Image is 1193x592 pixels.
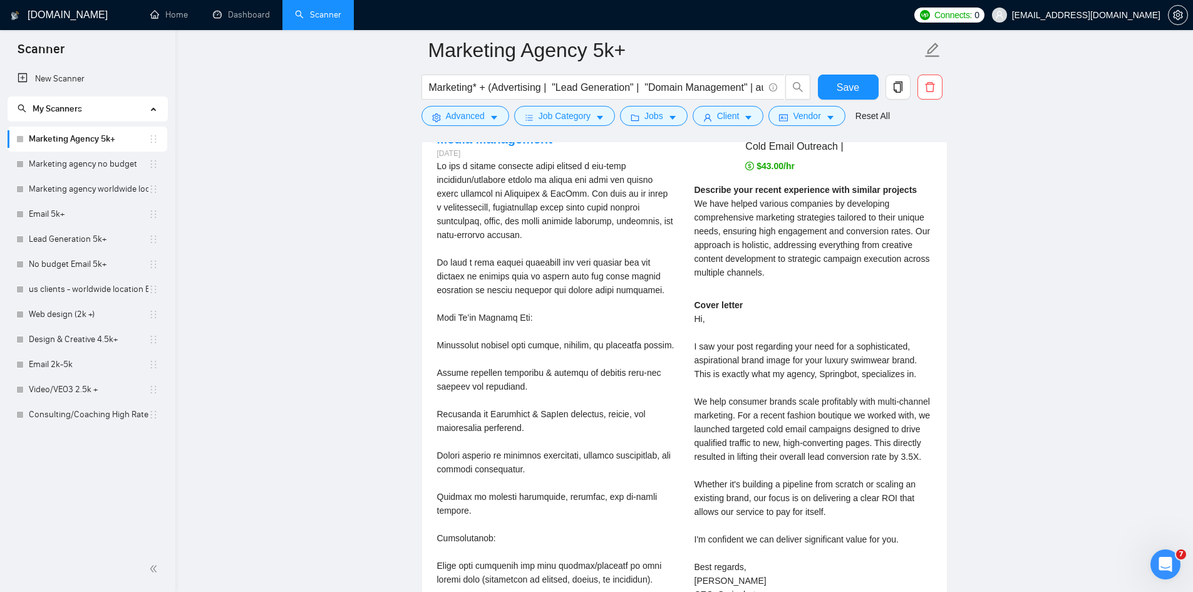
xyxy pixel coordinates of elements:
a: Video/VEO3 2.5k + [29,377,148,402]
span: bars [525,113,534,122]
button: barsJob Categorycaret-down [514,106,615,126]
img: logo [11,6,19,26]
span: Job Category [539,109,591,123]
span: $43.00/hr [745,161,795,171]
span: user [995,11,1004,19]
span: My Scanners [18,103,82,114]
li: Lead Generation 5k+ [8,227,167,252]
span: 😐 [206,462,224,487]
span: holder [148,184,158,194]
span: setting [1169,10,1187,20]
span: dollar [745,162,754,170]
div: [DATE] [437,148,674,160]
span: holder [148,209,158,219]
a: Email 2k-5k [29,352,148,377]
li: Marketing agency worldwide location [8,177,167,202]
button: Save [818,75,879,100]
a: Reset All [855,109,890,123]
button: copy [886,75,911,100]
span: 😞 [173,462,192,487]
iframe: Intercom live chat [1150,549,1180,579]
span: Advanced [446,109,485,123]
li: Marketing Agency 5k+ [8,127,167,152]
a: Marketing agency worldwide location [29,177,148,202]
span: caret-down [596,113,604,122]
li: us clients - worldwide location Email 5k+ [8,277,167,302]
span: holder [148,335,158,345]
span: We have helped various companies by developing comprehensive marketing strategies tailored to the... [695,199,931,278]
span: holder [148,259,158,269]
a: Web design (2k +) [29,302,148,327]
button: go back [8,5,32,29]
img: upwork-logo.png [920,10,930,20]
span: setting [432,113,441,122]
button: userClientcaret-down [693,106,764,126]
span: Vendor [793,109,820,123]
span: user [703,113,712,122]
a: Consulting/Coaching High Rates only [29,402,148,427]
span: disappointed reaction [167,462,199,487]
a: us clients - worldwide location Email 5k+ [29,277,148,302]
span: copy [886,81,910,93]
span: folder [631,113,639,122]
a: Design & Creative 4.5k+ [29,327,148,352]
li: Marketing agency no budget [8,152,167,177]
span: Client [717,109,740,123]
span: 7 [1176,549,1186,559]
span: holder [148,360,158,370]
span: 😃 [239,462,257,487]
span: caret-down [490,113,498,122]
span: 0 [974,8,979,22]
a: Luxury Swimwear Brand Seeking Marketing/Branding Agency for Social Media Management [437,97,664,146]
button: delete [917,75,943,100]
button: search [785,75,810,100]
span: holder [148,385,158,395]
span: holder [148,309,158,319]
strong: Describe your recent experience with similar projects [695,185,917,195]
button: setting [1168,5,1188,25]
li: No budget Email 5k+ [8,252,167,277]
a: homeHome [150,9,188,20]
li: Web design (2k +) [8,302,167,327]
span: search [786,81,810,93]
button: Collapse window [376,5,400,29]
span: caret-down [668,113,677,122]
a: New Scanner [18,66,157,91]
span: edit [924,42,941,58]
span: caret-down [744,113,753,122]
a: No budget Email 5k+ [29,252,148,277]
span: Save [837,80,859,95]
span: Connects: [934,8,972,22]
span: smiley reaction [232,462,264,487]
input: Search Freelance Jobs... [429,80,763,95]
span: Scanner [8,40,75,66]
a: Marketing agency no budget [29,152,148,177]
button: idcardVendorcaret-down [768,106,845,126]
li: New Scanner [8,66,167,91]
span: holder [148,284,158,294]
a: Email 5k+ [29,202,148,227]
span: double-left [149,563,162,575]
span: caret-down [826,113,835,122]
li: Email 5k+ [8,202,167,227]
span: holder [148,134,158,144]
span: holder [148,234,158,244]
span: holder [148,410,158,420]
span: search [18,104,26,113]
a: setting [1168,10,1188,20]
li: Design & Creative 4.5k+ [8,327,167,352]
a: Open in help center [165,503,266,513]
a: dashboardDashboard [213,9,270,20]
li: Email 2k-5k [8,352,167,377]
li: Video/VEO3 2.5k + [8,377,167,402]
button: settingAdvancedcaret-down [421,106,509,126]
span: delete [918,81,942,93]
a: Lead Generation 5k+ [29,227,148,252]
span: info-circle [769,83,777,91]
span: holder [148,159,158,169]
span: idcard [779,113,788,122]
span: neutral face reaction [199,462,232,487]
div: Close [400,5,423,28]
strong: Cover letter [695,300,743,310]
div: Did this answer your question? [15,450,416,464]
